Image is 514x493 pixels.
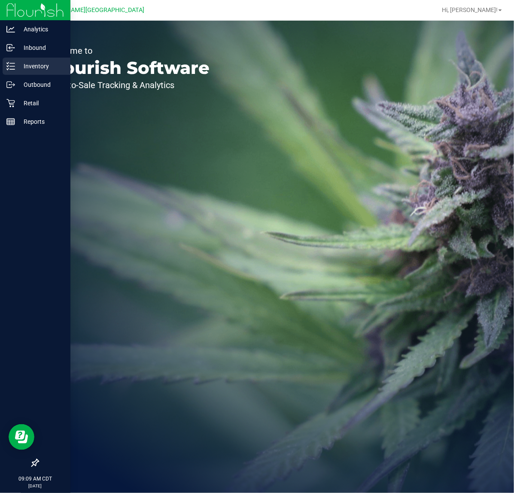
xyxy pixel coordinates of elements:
p: Analytics [15,24,67,34]
inline-svg: Outbound [6,80,15,89]
inline-svg: Reports [6,117,15,126]
inline-svg: Analytics [6,25,15,34]
p: Inventory [15,61,67,71]
iframe: Resource center [9,424,34,450]
p: Inbound [15,43,67,53]
inline-svg: Inbound [6,43,15,52]
p: Seed-to-Sale Tracking & Analytics [46,81,210,89]
p: 09:09 AM CDT [4,475,67,483]
p: Reports [15,116,67,127]
p: Retail [15,98,67,108]
inline-svg: Inventory [6,62,15,70]
p: Flourish Software [46,59,210,77]
p: Outbound [15,80,67,90]
p: Welcome to [46,46,210,55]
span: Hi, [PERSON_NAME]! [442,6,498,13]
p: [DATE] [4,483,67,489]
inline-svg: Retail [6,99,15,107]
span: Ft [PERSON_NAME][GEOGRAPHIC_DATA] [31,6,144,14]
